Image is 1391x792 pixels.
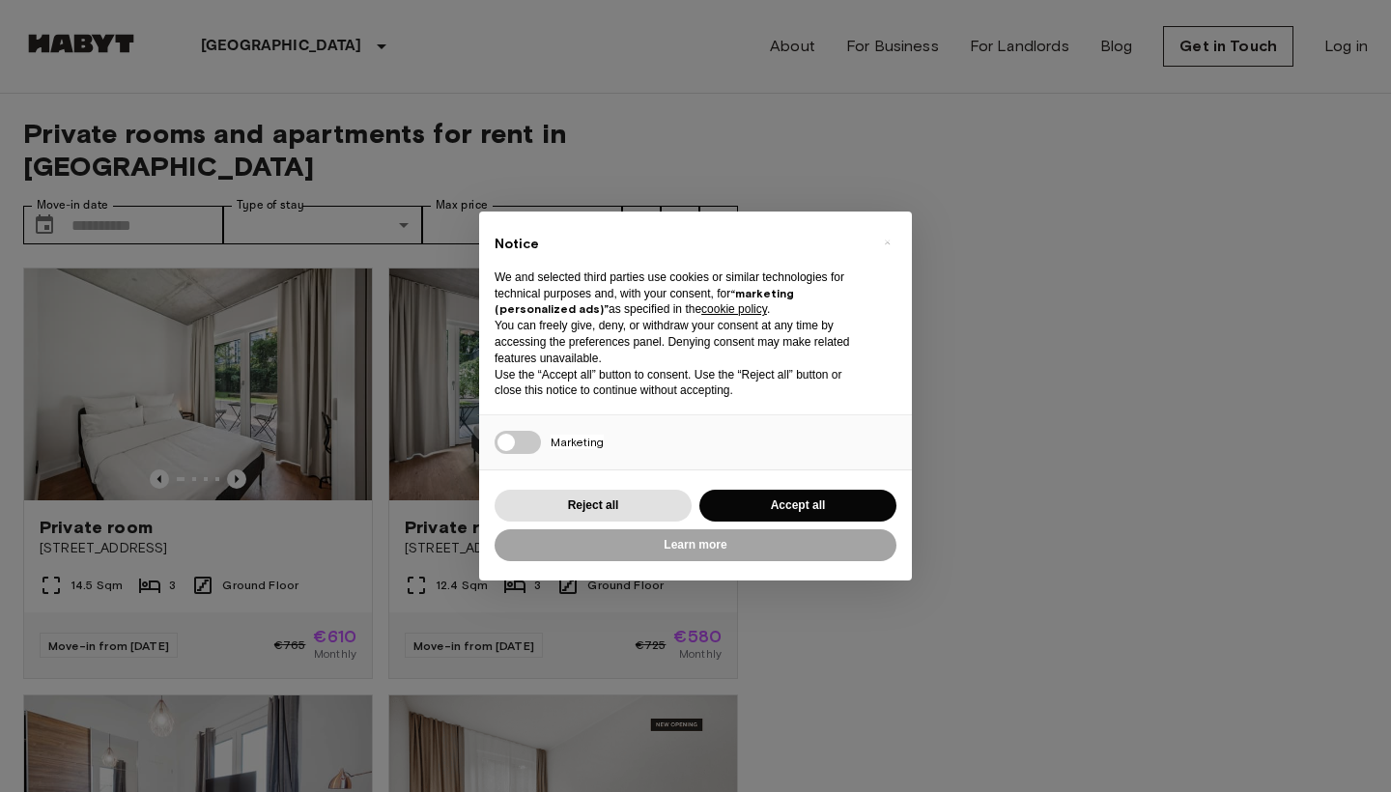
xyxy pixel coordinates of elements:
[551,435,604,449] span: Marketing
[871,227,902,258] button: Close this notice
[495,318,866,366] p: You can freely give, deny, or withdraw your consent at any time by accessing the preferences pane...
[701,302,767,316] a: cookie policy
[495,269,866,318] p: We and selected third parties use cookies or similar technologies for technical purposes and, wit...
[495,286,794,317] strong: “marketing (personalized ads)”
[884,231,891,254] span: ×
[495,367,866,400] p: Use the “Accept all” button to consent. Use the “Reject all” button or close this notice to conti...
[699,490,896,522] button: Accept all
[495,490,692,522] button: Reject all
[495,529,896,561] button: Learn more
[495,235,866,254] h2: Notice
